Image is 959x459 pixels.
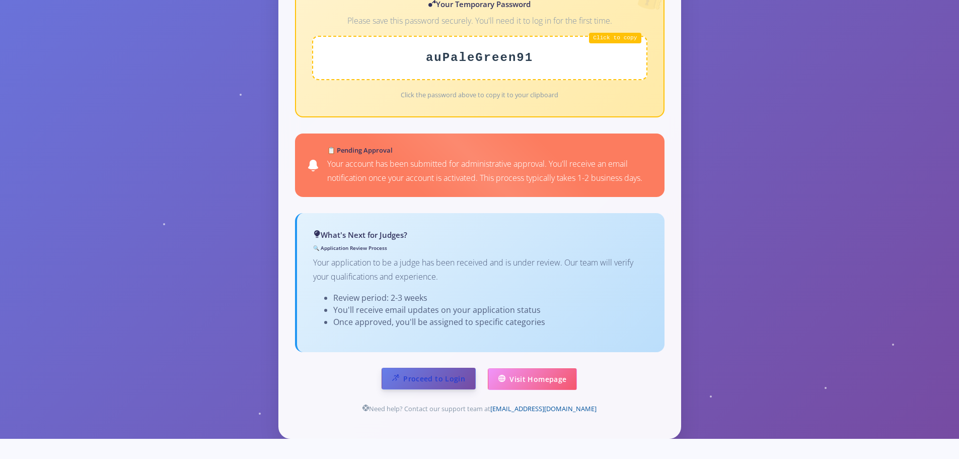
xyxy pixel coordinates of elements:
[362,404,597,413] small: Need help? Contact our support team at
[327,157,652,184] p: Your account has been submitted for administrative approval. You'll receive an email notification...
[401,90,558,99] small: Click the password above to copy it to your clipboard
[313,244,648,252] h6: 🔍 Application Review Process
[333,292,648,304] li: Review period: 2-3 weeks
[490,404,597,413] a: [EMAIL_ADDRESS][DOMAIN_NAME]
[488,368,577,390] a: Visit Homepage
[313,229,648,241] h4: What's Next for Judges?
[333,304,648,316] li: You'll receive email updates on your application status
[382,368,476,389] a: Proceed to Login
[333,316,648,328] li: Once approved, you'll be assigned to specific categories
[327,146,652,156] h5: 📋 Pending Approval
[312,36,647,80] div: auPaleGreen91
[313,256,648,283] p: Your application to be a judge has been received and is under review. Our team will verify your q...
[312,14,647,28] p: Please save this password securely. You'll need it to log in for the first time.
